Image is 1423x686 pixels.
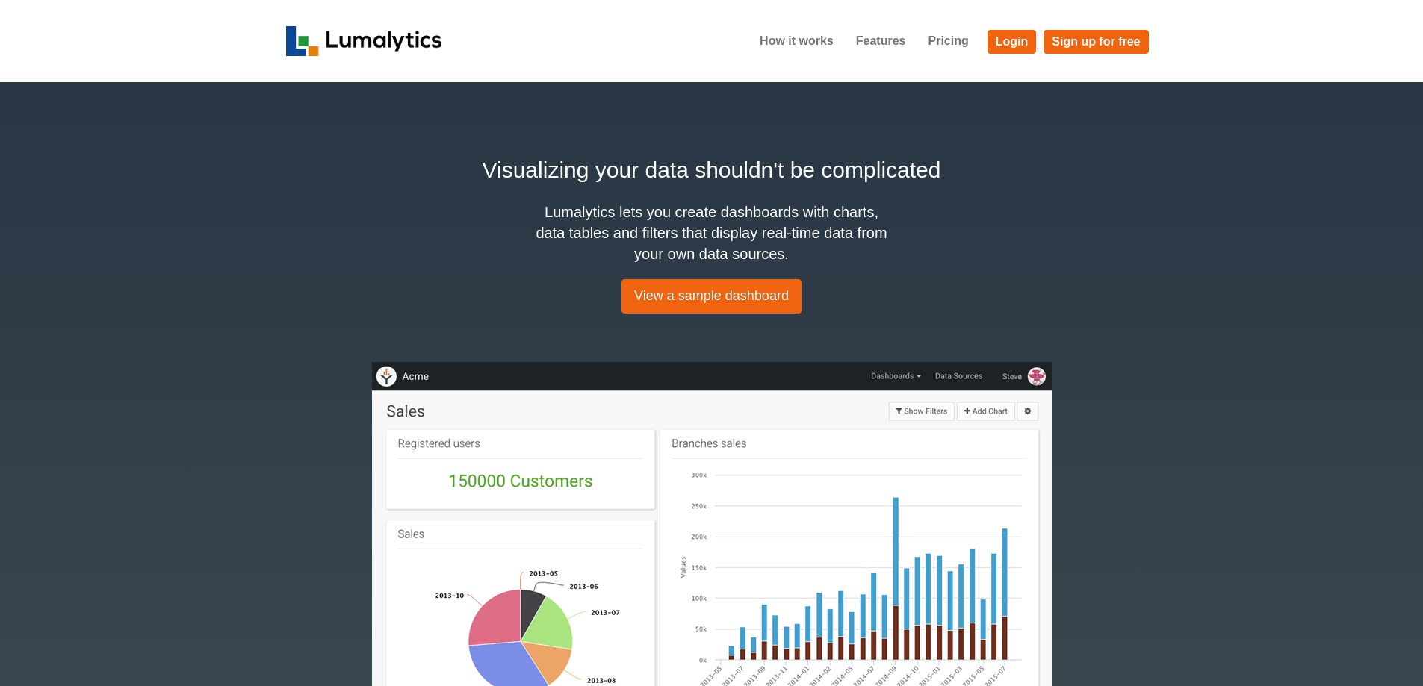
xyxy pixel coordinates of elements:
[917,22,979,60] a: Pricing
[533,202,891,264] h4: Lumalytics lets you create dashboards with charts, data tables and filters that display real-time...
[1044,30,1148,54] a: Sign up for free
[988,30,1037,54] a: Login
[748,22,845,60] a: How it works
[845,22,917,60] a: Features
[286,153,1138,187] h2: Visualizing your data shouldn't be complicated
[621,279,802,314] a: View a sample dashboard
[286,26,442,56] img: logo_v2-f34f87db3d4d9f5311d6c47995059ad6168825a3e1eb260e01c8041e89355404.png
